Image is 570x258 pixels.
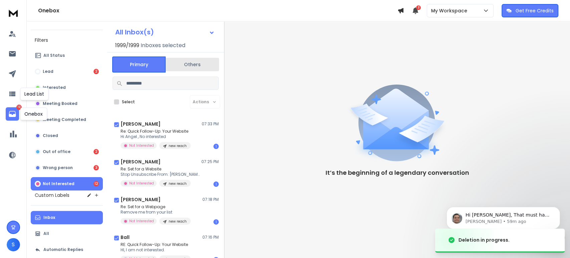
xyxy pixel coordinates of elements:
p: new reach [169,181,187,186]
p: All [43,231,49,236]
button: All [31,227,103,240]
button: Lead2 [31,65,103,78]
button: Primary [112,56,166,73]
button: S [7,238,20,251]
p: new reach [169,219,187,224]
p: Re: Set for a Website [121,166,201,172]
p: 07:18 PM [202,197,219,202]
button: Meeting Completed [31,113,103,126]
button: Wrong person3 [31,161,103,174]
div: 1 [213,181,219,187]
p: Meeting Booked [43,101,77,106]
div: 1 [213,144,219,149]
iframe: Intercom notifications message [436,193,570,240]
h1: [PERSON_NAME] [121,121,161,127]
h3: Filters [31,35,103,45]
label: Select [122,99,135,105]
div: 1 [213,219,219,225]
button: Interested [31,81,103,94]
h3: Inboxes selected [141,41,185,49]
div: 2 [93,149,99,154]
button: Closed [31,129,103,142]
p: new reach [169,143,187,148]
p: Lead [43,69,53,74]
p: Re: Quick Follow-Up: Your Website [121,129,191,134]
span: 1999 / 1999 [115,41,139,49]
a: 19 [6,107,19,121]
button: Automatic Replies [31,243,103,256]
p: Remove me from your list [121,210,191,215]
p: It’s the beginning of a legendary conversation [326,168,469,177]
button: Meeting Booked [31,97,103,110]
button: All Inbox(s) [110,25,220,39]
p: Interested [43,85,66,90]
p: 07:25 PM [201,159,219,164]
button: Not Interested12 [31,177,103,190]
h1: Onebox [38,7,397,15]
p: Not Interested [43,181,74,186]
p: Not Interested [129,181,154,186]
div: Lead List [20,88,48,100]
div: 3 [93,165,99,170]
p: 19 [16,105,22,110]
div: Deletion in progress. [458,237,510,243]
button: Others [166,57,219,72]
h1: [PERSON_NAME] [121,196,161,203]
div: 12 [93,181,99,186]
p: Stop Unsubscribe From: [PERSON_NAME] [121,172,201,177]
p: 07:33 PM [202,121,219,127]
p: HI, I am not interested. [121,247,191,253]
p: Hi Angel , No interested [121,134,191,139]
span: 2 [416,5,421,10]
p: 07:16 PM [202,235,219,240]
p: Wrong person [43,165,73,170]
div: 2 [93,69,99,74]
p: Automatic Replies [43,247,83,252]
p: Not Interested [129,143,154,148]
p: Inbox [43,215,55,220]
button: All Status [31,49,103,62]
p: RE: Quick Follow-Up: Your Website [121,242,191,247]
button: Get Free Credits [502,4,558,17]
button: Out of office2 [31,145,103,158]
p: All Status [43,53,65,58]
p: Re: Set for a Webpage [121,204,191,210]
p: Closed [43,133,58,138]
p: My Workspace [431,7,470,14]
h1: [PERSON_NAME] [121,158,161,165]
p: Get Free Credits [516,7,554,14]
h3: Custom Labels [35,192,69,199]
h1: Ball [121,234,130,241]
img: logo [7,7,20,19]
h1: All Inbox(s) [115,29,154,35]
p: Out of office [43,149,70,154]
p: Not Interested [129,219,154,224]
div: Onebox [20,108,47,120]
button: Inbox [31,211,103,224]
p: Meeting Completed [43,117,86,122]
